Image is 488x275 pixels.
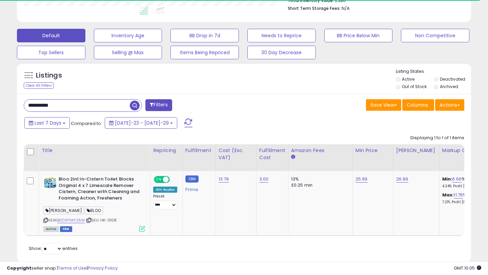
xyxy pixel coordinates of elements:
span: Show: entries [29,245,78,252]
div: Displaying 1 to 1 of 1 items [410,135,464,141]
button: Items Being Repriced [170,46,239,59]
div: Fulfillment Cost [259,147,285,161]
div: Clear All Filters [24,82,54,89]
span: Columns [407,102,428,108]
div: Min Price [355,147,390,154]
button: Filters [145,99,172,111]
div: Amazon Fees [291,147,350,154]
button: BB Price Below Min [324,29,393,42]
span: N/A [342,5,350,12]
strong: Copyright [7,265,32,271]
button: Last 7 Days [24,117,70,129]
span: Last 7 Days [35,120,61,126]
span: OFF [169,177,180,183]
span: BLOO [85,207,103,214]
a: 3.00 [259,176,269,183]
div: 13% [291,176,347,182]
a: Terms of Use [58,265,87,271]
button: Default [17,29,85,42]
b: Min: [442,176,452,182]
span: ON [155,177,163,183]
label: Active [402,76,414,82]
p: Listing States: [396,68,471,75]
div: £0.25 min [291,182,347,188]
label: Deactivated [440,76,465,82]
a: B0D9YMY26M [57,217,85,223]
div: ASIN: [43,176,145,231]
div: Fulfillment [185,147,213,154]
img: 51U2ChVv+5L._SL40_.jpg [43,176,57,190]
small: FBM [185,175,199,183]
a: 11.76 [454,192,463,198]
span: [DATE]-23 - [DATE]-29 [115,120,169,126]
a: 26.99 [396,176,408,183]
span: 2025-08-14 10:05 GMT [454,265,481,271]
button: 30 Day Decrease [247,46,316,59]
button: Selling @ Max [94,46,162,59]
button: Needs to Reprice [247,29,316,42]
div: Preset: [153,194,177,209]
div: Title [42,147,147,154]
div: Cost (Exc. VAT) [219,147,253,161]
b: Bloo 2in1 In-Cistern Toilet Blocks Original 4 x 7 Limescale Remover Cistern, Cleaner with Cleanin... [59,176,141,203]
a: Privacy Policy [88,265,118,271]
button: [DATE]-23 - [DATE]-29 [105,117,177,129]
button: Columns [402,99,434,111]
button: Save View [366,99,401,111]
label: Out of Stock [402,84,427,89]
b: Short Term Storage Fees: [288,5,341,11]
label: Archived [440,84,458,89]
span: Compared to: [71,120,102,127]
button: Inventory Age [94,29,162,42]
span: | SKU: HK-0108 [86,217,117,223]
div: Repricing [153,147,180,154]
button: Actions [435,99,464,111]
small: Amazon Fees. [291,154,295,160]
a: 13.79 [219,176,229,183]
a: 6.66 [452,176,462,183]
b: Max: [442,192,454,198]
div: Win BuyBox [153,187,177,193]
button: Non Competitive [401,29,469,42]
span: FBM [60,226,72,232]
span: [PERSON_NAME] [43,207,84,214]
div: Prime [185,184,210,192]
span: All listings currently available for purchase on Amazon [43,226,59,232]
a: 25.99 [355,176,368,183]
button: Top Sellers [17,46,85,59]
h5: Listings [36,71,62,80]
div: [PERSON_NAME] [396,147,436,154]
button: BB Drop in 7d [170,29,239,42]
div: seller snap | | [7,265,118,272]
